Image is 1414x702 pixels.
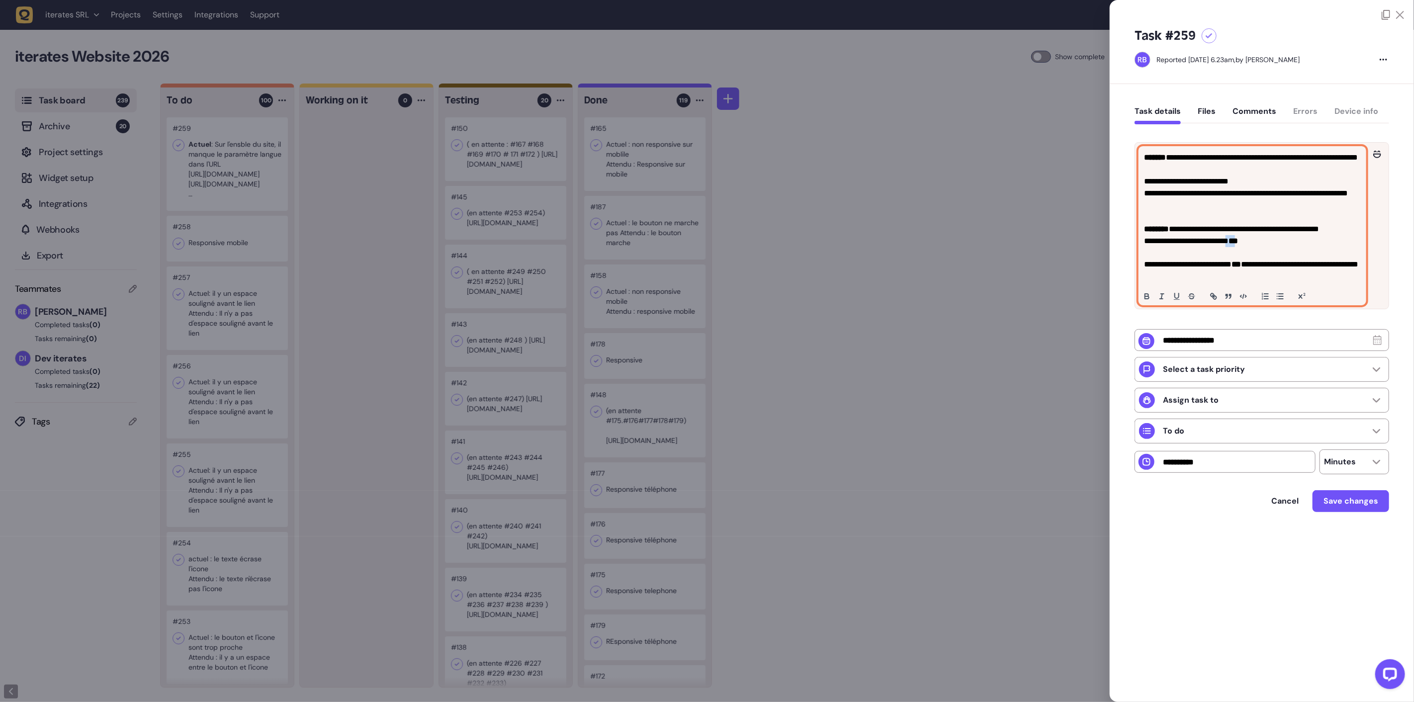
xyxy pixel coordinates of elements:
[1367,655,1409,697] iframe: LiveChat chat widget
[1233,106,1276,124] button: Comments
[1163,364,1245,374] p: Select a task priority
[1324,497,1378,505] span: Save changes
[1156,55,1236,64] div: Reported [DATE] 6.23am,
[1261,491,1309,511] button: Cancel
[1135,28,1196,44] h5: Task #259
[1313,490,1389,512] button: Save changes
[1271,497,1299,505] span: Cancel
[1135,52,1150,67] img: Rodolphe Balay
[1163,426,1184,436] p: To do
[1135,106,1181,124] button: Task details
[1324,457,1356,467] p: Minutes
[1156,55,1300,65] div: by [PERSON_NAME]
[1163,395,1219,405] p: Assign task to
[1198,106,1216,124] button: Files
